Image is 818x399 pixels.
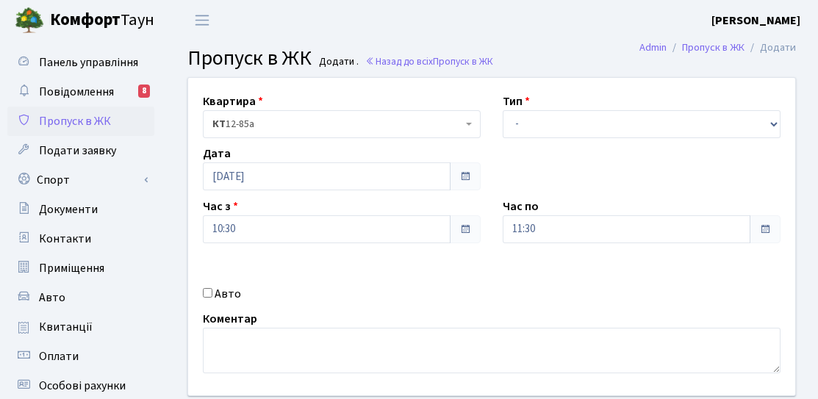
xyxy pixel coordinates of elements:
[503,93,530,110] label: Тип
[682,40,745,55] a: Пропуск в ЖК
[711,12,800,29] b: [PERSON_NAME]
[215,285,241,303] label: Авто
[7,254,154,283] a: Приміщення
[39,143,116,159] span: Подати заявку
[7,48,154,77] a: Панель управління
[503,198,539,215] label: Час по
[50,8,121,32] b: Комфорт
[15,6,44,35] img: logo.png
[639,40,667,55] a: Admin
[7,224,154,254] a: Контакти
[39,54,138,71] span: Панель управління
[617,32,818,63] nav: breadcrumb
[316,56,359,68] small: Додати .
[365,54,493,68] a: Назад до всіхПропуск в ЖК
[39,201,98,218] span: Документи
[433,54,493,68] span: Пропуск в ЖК
[203,310,257,328] label: Коментар
[7,165,154,195] a: Спорт
[39,113,111,129] span: Пропуск в ЖК
[203,93,263,110] label: Квартира
[138,85,150,98] div: 8
[184,8,220,32] button: Переключити навігацію
[50,8,154,33] span: Таун
[745,40,796,56] li: Додати
[39,84,114,100] span: Повідомлення
[187,43,312,73] span: Пропуск в ЖК
[39,378,126,394] span: Особові рахунки
[7,195,154,224] a: Документи
[39,260,104,276] span: Приміщення
[711,12,800,29] a: [PERSON_NAME]
[39,319,93,335] span: Квитанції
[7,77,154,107] a: Повідомлення8
[203,198,238,215] label: Час з
[39,348,79,364] span: Оплати
[39,290,65,306] span: Авто
[39,231,91,247] span: Контакти
[7,107,154,136] a: Пропуск в ЖК
[212,117,462,132] span: <b>КТ</b>&nbsp;&nbsp;&nbsp;&nbsp;12-85а
[7,342,154,371] a: Оплати
[212,117,226,132] b: КТ
[7,283,154,312] a: Авто
[7,312,154,342] a: Квитанції
[7,136,154,165] a: Подати заявку
[203,145,231,162] label: Дата
[203,110,481,138] span: <b>КТ</b>&nbsp;&nbsp;&nbsp;&nbsp;12-85а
